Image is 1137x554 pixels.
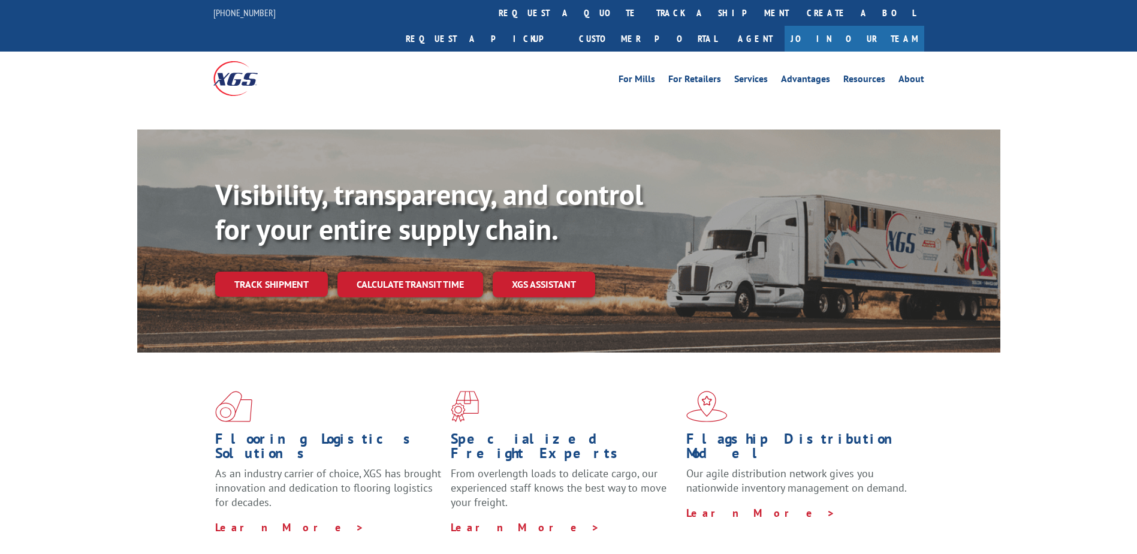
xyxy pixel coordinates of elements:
[215,391,252,422] img: xgs-icon-total-supply-chain-intelligence-red
[215,520,364,534] a: Learn More >
[451,432,677,466] h1: Specialized Freight Experts
[493,272,595,297] a: XGS ASSISTANT
[215,176,643,248] b: Visibility, transparency, and control for your entire supply chain.
[781,74,830,88] a: Advantages
[668,74,721,88] a: For Retailers
[686,506,836,520] a: Learn More >
[734,74,768,88] a: Services
[898,74,924,88] a: About
[726,26,785,52] a: Agent
[451,520,600,534] a: Learn More >
[213,7,276,19] a: [PHONE_NUMBER]
[397,26,570,52] a: Request a pickup
[451,391,479,422] img: xgs-icon-focused-on-flooring-red
[686,391,728,422] img: xgs-icon-flagship-distribution-model-red
[570,26,726,52] a: Customer Portal
[215,466,441,509] span: As an industry carrier of choice, XGS has brought innovation and dedication to flooring logistics...
[686,432,913,466] h1: Flagship Distribution Model
[215,272,328,297] a: Track shipment
[619,74,655,88] a: For Mills
[337,272,483,297] a: Calculate transit time
[785,26,924,52] a: Join Our Team
[215,432,442,466] h1: Flooring Logistics Solutions
[451,466,677,520] p: From overlength loads to delicate cargo, our experienced staff knows the best way to move your fr...
[843,74,885,88] a: Resources
[686,466,907,495] span: Our agile distribution network gives you nationwide inventory management on demand.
